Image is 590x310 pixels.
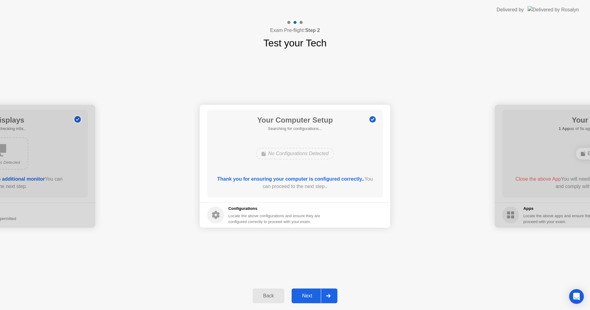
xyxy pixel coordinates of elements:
img: Delivered by Rosalyn [528,6,579,13]
div: No Configurations Detected [256,148,334,159]
button: Next [292,288,337,303]
h5: Searching for configurations... [257,126,333,132]
h1: Your Computer Setup [257,115,333,126]
button: Back [253,288,284,303]
div: Next [293,293,321,299]
div: Locate the above configurations and ensure they are configured correctly to proceed with your exam. [228,213,321,225]
div: Open Intercom Messenger [569,289,584,304]
h4: Exam Pre-flight: [270,27,320,34]
b: Step 2 [305,28,320,33]
div: Back [254,293,282,299]
h5: Configurations [228,206,321,212]
div: You can proceed to the next step.. [216,175,374,190]
h1: Test your Tech [263,36,327,50]
b: Thank you for ensuring your computer is configured correctly.. [217,176,364,182]
div: Delivered by [497,6,524,14]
